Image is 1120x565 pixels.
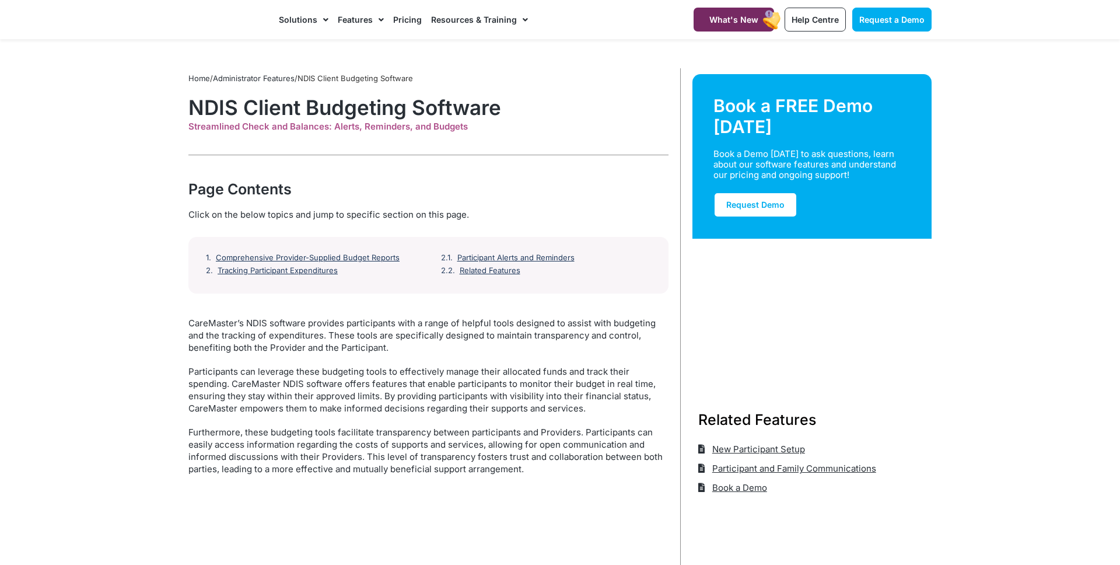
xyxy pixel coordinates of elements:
[188,74,210,83] a: Home
[297,74,413,83] span: NDIS Client Budgeting Software
[698,478,767,497] a: Book a Demo
[726,200,785,210] span: Request Demo
[709,15,758,25] span: What's New
[692,239,932,381] img: Support Worker and NDIS Participant out for a coffee.
[188,11,267,29] img: CareMaster Logo
[709,459,876,478] span: Participant and Family Communications
[698,409,926,430] h3: Related Features
[694,8,774,32] a: What's New
[188,121,668,132] div: Streamlined Check and Balances: Alerts, Reminders, and Budgets
[709,440,805,459] span: New Participant Setup
[698,440,805,459] a: New Participant Setup
[188,95,668,120] h1: NDIS Client Budgeting Software
[709,478,767,497] span: Book a Demo
[792,15,839,25] span: Help Centre
[460,266,520,275] a: Related Features
[859,15,925,25] span: Request a Demo
[785,8,846,32] a: Help Centre
[188,208,668,221] div: Click on the below topics and jump to specific section on this page.
[188,426,668,475] p: Furthermore, these budgeting tools facilitate transparency between participants and Providers. Pa...
[216,253,400,263] a: Comprehensive Provider-Supplied Budget Reports
[188,317,668,354] p: CareMaster’s NDIS software provides participants with a range of helpful tools designed to assist...
[188,179,668,200] div: Page Contents
[218,266,338,275] a: Tracking Participant Expenditures
[713,95,911,137] div: Book a FREE Demo [DATE]
[713,149,897,180] div: Book a Demo [DATE] to ask questions, learn about our software features and understand our pricing...
[698,459,876,478] a: Participant and Family Communications
[213,74,295,83] a: Administrator Features
[852,8,932,32] a: Request a Demo
[188,365,668,414] p: Participants can leverage these budgeting tools to effectively manage their allocated funds and t...
[713,192,797,218] a: Request Demo
[457,253,575,263] a: Participant Alerts and Reminders
[188,74,413,83] span: / /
